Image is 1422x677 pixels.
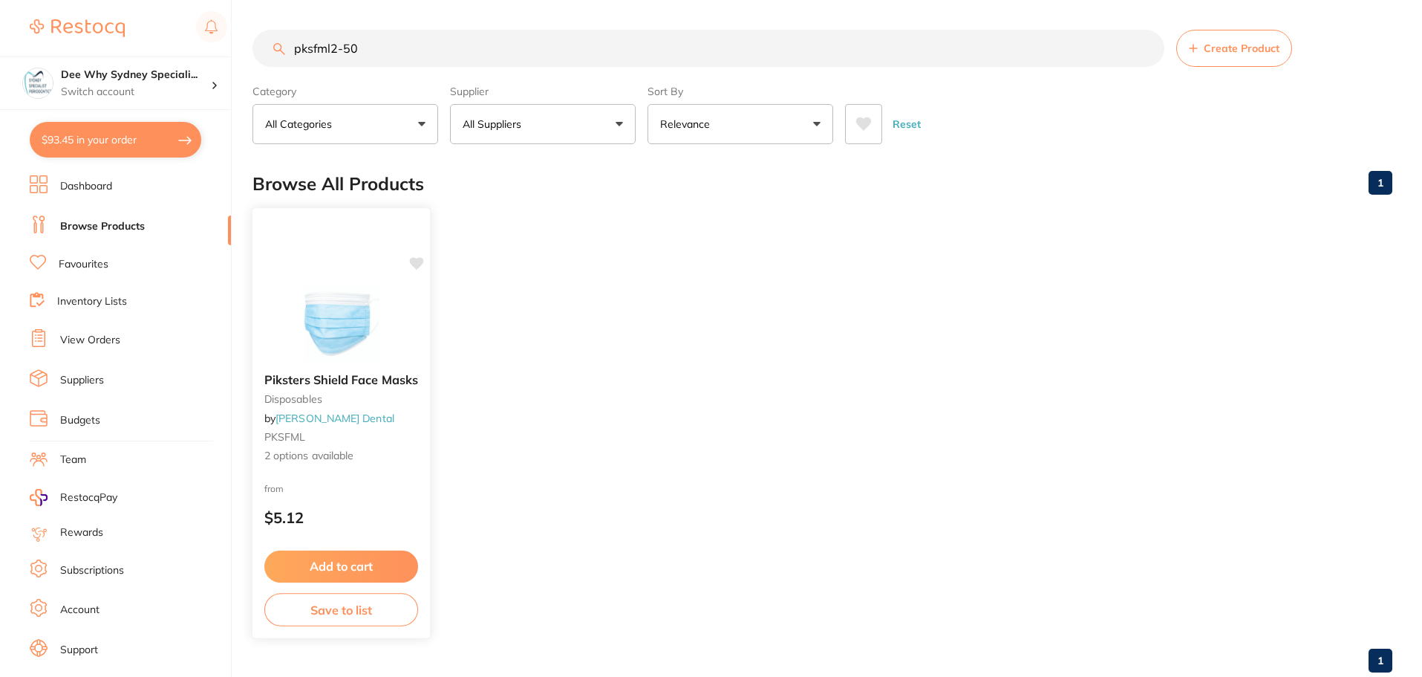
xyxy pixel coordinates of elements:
[264,393,418,405] small: disposables
[60,603,100,618] a: Account
[648,85,833,98] label: Sort By
[660,117,716,132] p: Relevance
[60,179,112,194] a: Dashboard
[1176,30,1292,67] button: Create Product
[60,413,100,428] a: Budgets
[265,117,338,132] p: All Categories
[60,525,103,540] a: Rewards
[264,372,418,387] span: Piksters Shield Face Masks
[252,30,1164,67] input: Search Products
[30,122,201,158] button: $93.45 in your order
[264,551,418,583] button: Add to cart
[252,104,438,144] button: All Categories
[60,373,104,388] a: Suppliers
[252,85,438,98] label: Category
[463,117,527,132] p: All Suppliers
[30,19,125,37] img: Restocq Logo
[57,294,127,309] a: Inventory Lists
[1369,646,1392,676] a: 1
[264,430,306,444] span: PKSFML
[275,412,394,425] a: [PERSON_NAME] Dental
[30,489,48,506] img: RestocqPay
[30,11,125,45] a: Restocq Logo
[61,68,211,82] h4: Dee Why Sydney Specialist Periodontics
[450,85,636,98] label: Supplier
[60,643,98,658] a: Support
[60,453,86,467] a: Team
[60,563,124,578] a: Subscriptions
[60,333,120,348] a: View Orders
[61,85,211,100] p: Switch account
[264,509,418,526] p: $5.12
[1369,168,1392,198] a: 1
[59,257,108,272] a: Favourites
[264,412,394,425] span: by
[60,219,145,234] a: Browse Products
[264,593,418,626] button: Save to list
[252,174,424,195] h2: Browse All Products
[23,68,53,98] img: Dee Why Sydney Specialist Periodontics
[60,490,117,505] span: RestocqPay
[264,373,418,387] b: Piksters Shield Face Masks
[450,104,636,144] button: All Suppliers
[264,449,418,464] span: 2 options available
[264,482,284,493] span: from
[1204,42,1279,54] span: Create Product
[293,286,390,361] img: Piksters Shield Face Masks
[648,104,833,144] button: Relevance
[888,104,925,144] button: Reset
[30,489,117,506] a: RestocqPay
